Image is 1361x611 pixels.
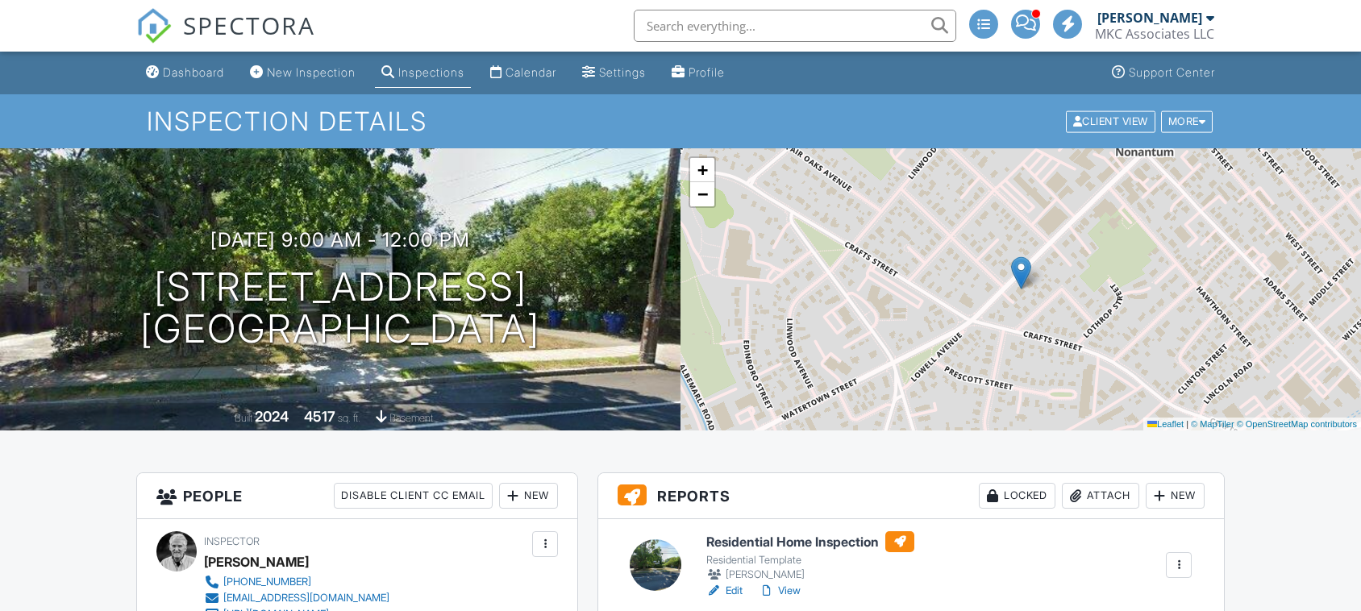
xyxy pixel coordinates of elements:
h1: Inspection Details [147,107,1215,135]
div: [PERSON_NAME] [204,550,309,574]
div: Disable Client CC Email [334,483,493,509]
a: View [759,583,801,599]
span: + [697,160,708,180]
div: New Inspection [267,65,356,79]
a: Inspections [375,58,471,88]
div: 4517 [304,408,335,425]
input: Search everything... [634,10,956,42]
div: Profile [689,65,725,79]
a: New Inspection [243,58,362,88]
div: More [1161,110,1213,132]
a: Calendar [484,58,563,88]
a: [EMAIL_ADDRESS][DOMAIN_NAME] [204,590,389,606]
a: Zoom out [690,182,714,206]
div: Locked [979,483,1055,509]
a: Profile [665,58,731,88]
span: sq. ft. [338,412,360,424]
div: MKC Associates LLC [1095,26,1214,42]
a: Settings [576,58,652,88]
h6: Residential Home Inspection [706,531,914,552]
div: Settings [599,65,646,79]
a: Zoom in [690,158,714,182]
h3: People [137,473,578,519]
div: Calendar [506,65,556,79]
div: Support Center [1129,65,1215,79]
img: Marker [1011,256,1031,289]
a: [PHONE_NUMBER] [204,574,389,590]
a: Dashboard [139,58,231,88]
img: The Best Home Inspection Software - Spectora [136,8,172,44]
div: Residential Template [706,554,914,567]
a: © MapTiler [1191,419,1234,429]
span: Inspector [204,535,260,547]
a: © OpenStreetMap contributors [1237,419,1357,429]
a: Support Center [1105,58,1222,88]
div: [PHONE_NUMBER] [223,576,311,588]
h1: [STREET_ADDRESS] [GEOGRAPHIC_DATA] [140,266,540,351]
div: New [499,483,558,509]
div: [PERSON_NAME] [706,567,914,583]
div: Client View [1066,110,1155,132]
a: Residential Home Inspection Residential Template [PERSON_NAME] [706,531,914,583]
span: SPECTORA [183,8,315,42]
h3: Reports [598,473,1224,519]
div: 2024 [255,408,289,425]
div: [EMAIL_ADDRESS][DOMAIN_NAME] [223,592,389,605]
div: Attach [1062,483,1139,509]
span: | [1186,419,1188,429]
a: Client View [1064,114,1159,127]
div: Inspections [398,65,464,79]
div: [PERSON_NAME] [1097,10,1202,26]
a: SPECTORA [136,22,315,56]
a: Edit [706,583,743,599]
span: − [697,184,708,204]
div: Dashboard [163,65,224,79]
span: Built [235,412,252,424]
div: New [1146,483,1205,509]
a: Leaflet [1147,419,1184,429]
span: basement [389,412,433,424]
h3: [DATE] 9:00 am - 12:00 pm [210,229,470,251]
